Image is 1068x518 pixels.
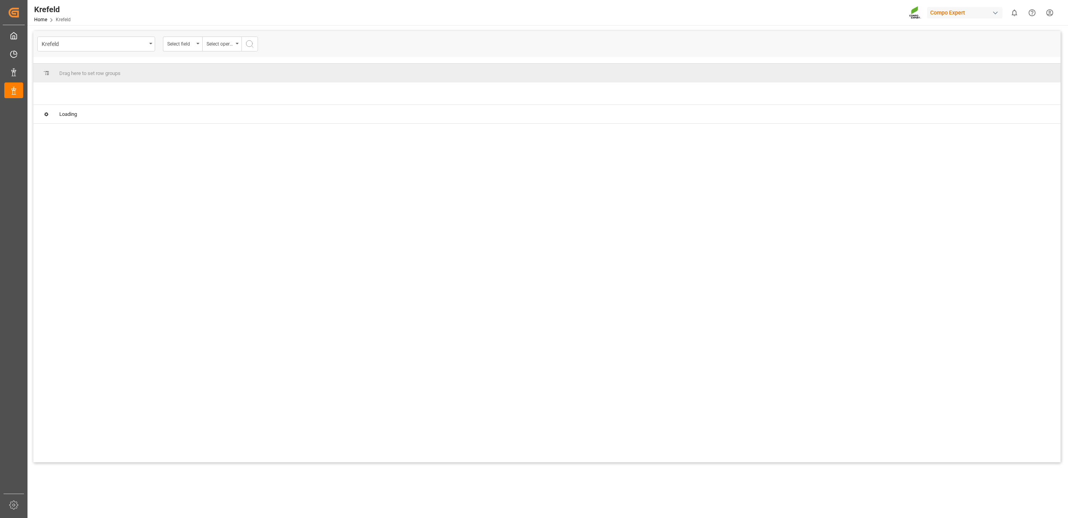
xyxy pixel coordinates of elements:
button: Help Center [1023,4,1041,22]
button: open menu [202,37,241,51]
div: Krefeld [42,38,146,48]
div: Select field [167,38,194,48]
span: Loading [59,111,77,117]
button: open menu [37,37,155,51]
button: open menu [163,37,202,51]
div: Select operator [207,38,233,48]
button: Compo Expert [927,5,1006,20]
img: Screenshot%202023-09-29%20at%2010.02.21.png_1712312052.png [909,6,922,20]
span: Drag here to set row groups [59,70,121,76]
button: show 0 new notifications [1006,4,1023,22]
button: search button [241,37,258,51]
div: Krefeld [34,4,71,15]
a: Home [34,17,47,22]
div: Compo Expert [927,7,1002,18]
